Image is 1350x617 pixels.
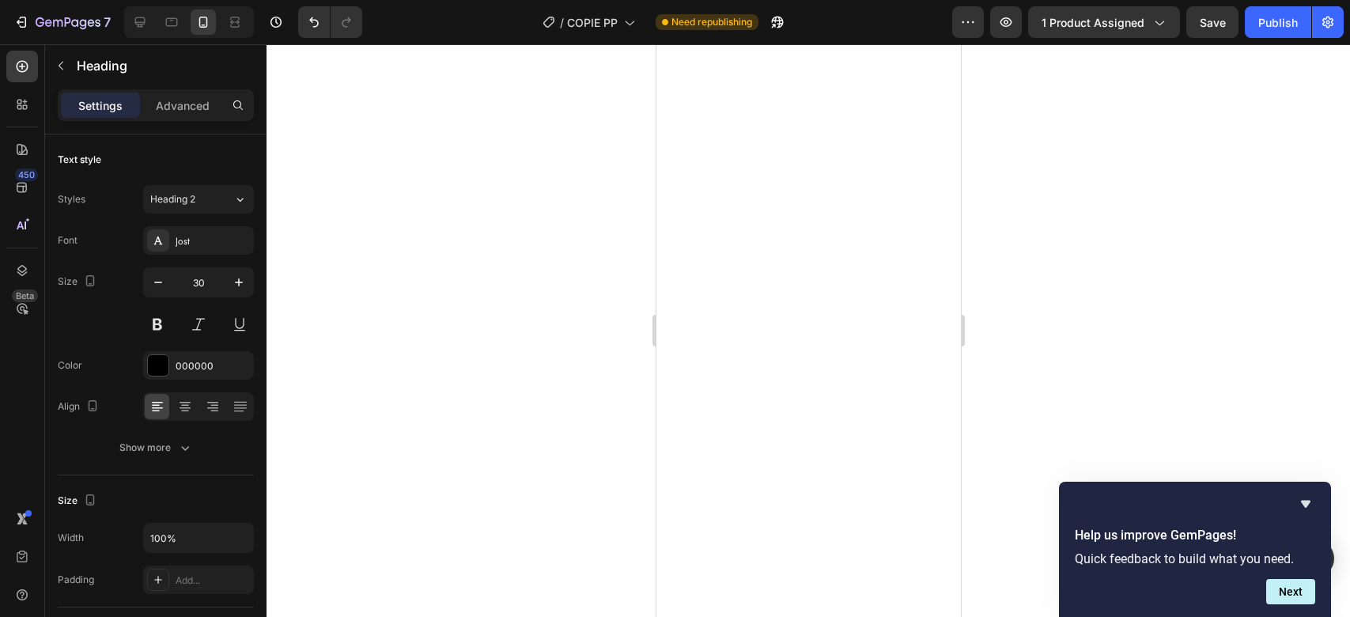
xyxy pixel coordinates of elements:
div: Jost [176,234,250,248]
span: Save [1200,16,1226,29]
p: Heading [77,56,248,75]
input: Auto [144,524,253,552]
iframe: Design area [656,44,961,617]
button: 7 [6,6,118,38]
div: Text style [58,153,101,167]
p: Advanced [156,97,210,114]
div: Padding [58,573,94,587]
p: Quick feedback to build what you need. [1075,551,1315,566]
div: Add... [176,573,250,588]
p: 7 [104,13,111,32]
div: Color [58,358,82,373]
button: 1 product assigned [1028,6,1180,38]
div: Help us improve GemPages! [1075,494,1315,604]
div: Show more [119,440,193,456]
span: Heading 2 [150,192,195,206]
div: Font [58,233,78,248]
span: COPIE PP [567,14,618,31]
div: Publish [1258,14,1298,31]
button: Hide survey [1296,494,1315,513]
button: Heading 2 [143,185,254,214]
div: Beta [12,290,38,302]
div: Width [58,531,84,545]
div: Size [58,271,100,293]
span: Need republishing [671,15,752,29]
p: Settings [78,97,123,114]
span: / [560,14,564,31]
button: Save [1186,6,1238,38]
div: Align [58,396,102,418]
div: Styles [58,192,85,206]
div: Undo/Redo [298,6,362,38]
button: Next question [1266,579,1315,604]
button: Publish [1245,6,1311,38]
div: 000000 [176,359,250,373]
span: 1 product assigned [1042,14,1144,31]
button: Show more [58,433,254,462]
h2: Help us improve GemPages! [1075,526,1315,545]
div: 450 [15,168,38,181]
div: Size [58,490,100,512]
